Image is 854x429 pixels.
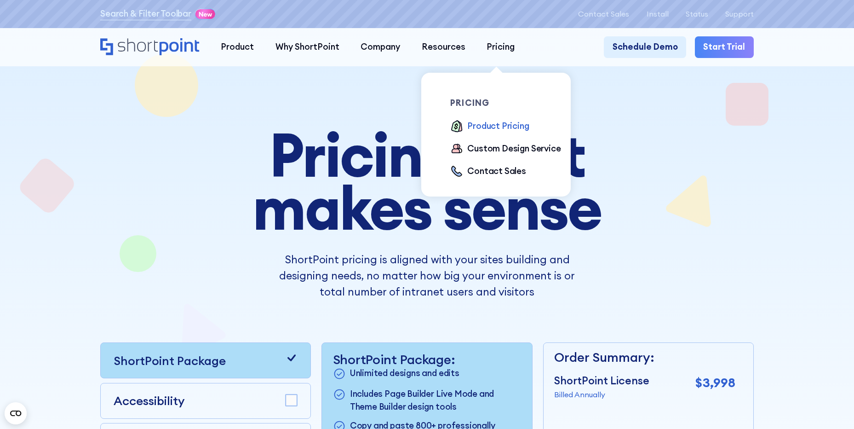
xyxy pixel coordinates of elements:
p: ShortPoint Package: [333,352,522,367]
a: Contact Sales [450,165,526,179]
div: Company [361,41,400,53]
iframe: Chat Widget [808,385,854,429]
a: Product Pricing [450,120,529,133]
button: Open CMP widget [5,402,27,424]
p: $3,998 [695,373,735,392]
a: Custom Design Service [450,142,561,156]
p: Order Summary: [554,348,735,367]
div: Why ShortPoint [275,41,339,53]
a: Support [725,10,754,18]
div: Custom Design Service [467,142,561,155]
a: Home [100,38,200,57]
div: Pricing [487,41,515,53]
a: Status [686,10,708,18]
p: ShortPoint License [554,373,649,389]
div: Product Pricing [467,120,529,133]
div: Resources [422,41,465,53]
a: Why ShortPoint [265,36,350,58]
a: Start Trial [695,36,754,58]
a: Company [350,36,411,58]
p: Billed Annually [554,389,649,400]
a: Resources [411,36,476,58]
p: Accessibility [114,392,185,410]
p: ShortPoint pricing is aligned with your sites building and designing needs, no matter how big you... [267,252,587,300]
p: Unlimited designs and edits [350,367,459,381]
h1: Pricing that makes sense [187,128,667,235]
a: Pricing [476,36,525,58]
div: Product [221,41,254,53]
div: Contact Sales [467,165,526,178]
a: Search & Filter Toolbar [100,7,191,20]
p: ShortPoint Package [114,352,226,370]
a: Product [210,36,264,58]
a: Schedule Demo [604,36,686,58]
a: Contact Sales [578,10,629,18]
p: Includes Page Builder Live Mode and Theme Builder design tools [350,388,522,413]
a: Install [647,10,669,18]
div: pricing [450,99,570,107]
